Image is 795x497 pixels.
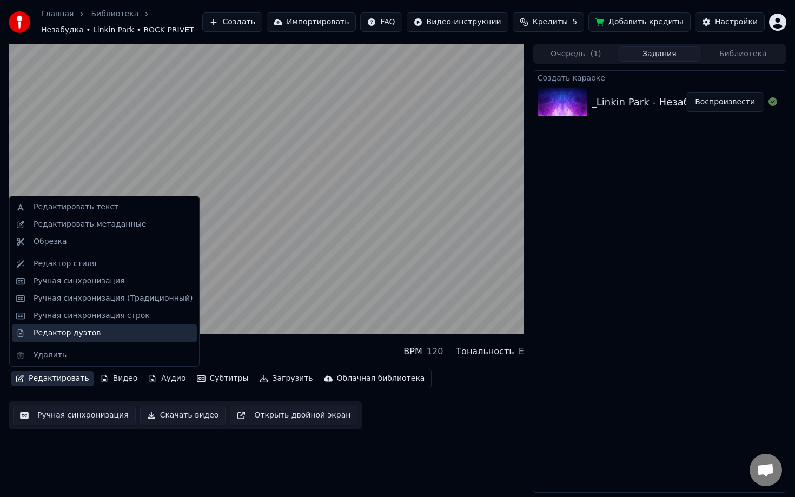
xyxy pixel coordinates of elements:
[34,219,146,230] div: Редактировать метаданные
[34,236,67,247] div: Обрезка
[9,339,110,354] div: Незабудка
[618,46,701,62] button: Задания
[750,454,782,486] div: Открытый чат
[41,9,74,19] a: Главная
[9,11,30,33] img: youka
[337,373,425,384] div: Облачная библиотека
[11,371,94,386] button: Редактировать
[41,25,194,36] span: Незабудка • Linkin Park • ROCK PRIVET
[144,371,190,386] button: Аудио
[519,345,524,358] div: E
[41,9,202,36] nav: breadcrumb
[588,12,691,32] button: Добавить кредиты
[427,345,443,358] div: 120
[91,9,138,19] a: Библиотека
[407,12,508,32] button: Видео-инструкции
[591,49,601,59] span: ( 1 )
[34,259,96,269] div: Редактор стиля
[360,12,402,32] button: FAQ
[34,276,125,287] div: Ручная синхронизация
[701,46,785,62] button: Библиотека
[34,310,150,321] div: Ручная синхронизация строк
[533,17,568,28] span: Кредиты
[202,12,262,32] button: Создать
[34,202,118,213] div: Редактировать текст
[533,71,786,84] div: Создать караоке
[456,345,514,358] div: Тональность
[34,350,67,361] div: Удалить
[140,406,226,425] button: Скачать видео
[267,12,356,32] button: Импортировать
[513,12,584,32] button: Кредиты5
[572,17,577,28] span: 5
[715,17,758,28] div: Настройки
[534,46,618,62] button: Очередь
[255,371,317,386] button: Загрузить
[34,328,101,339] div: Редактор дуэтов
[9,354,110,365] div: Linkin Park • ROCK PRIVET
[695,12,765,32] button: Настройки
[13,406,136,425] button: Ручная синхронизация
[403,345,422,358] div: BPM
[34,293,193,304] div: Ручная синхронизация (Традиционный)
[193,371,253,386] button: Субтитры
[230,406,357,425] button: Открыть двойной экран
[686,92,764,112] button: Воспроизвести
[96,371,142,386] button: Видео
